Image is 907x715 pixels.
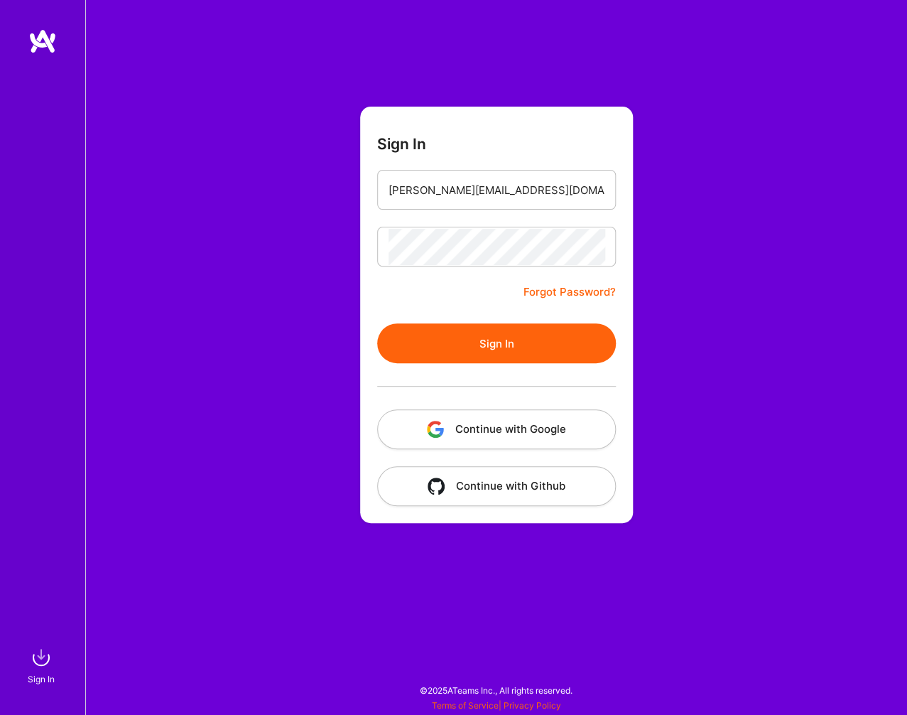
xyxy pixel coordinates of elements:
a: sign inSign In [30,643,55,687]
div: © 2025 ATeams Inc., All rights reserved. [85,672,907,708]
input: Email... [389,172,604,208]
img: sign in [27,643,55,672]
img: icon [428,478,445,495]
img: icon [427,421,444,438]
a: Forgot Password? [523,284,616,301]
img: logo [28,28,57,54]
button: Sign In [377,323,616,363]
span: | [432,700,561,711]
a: Terms of Service [432,700,499,711]
div: Sign In [28,672,55,687]
button: Continue with Google [377,409,616,449]
button: Continue with Github [377,466,616,506]
h3: Sign In [377,135,426,153]
a: Privacy Policy [504,700,561,711]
